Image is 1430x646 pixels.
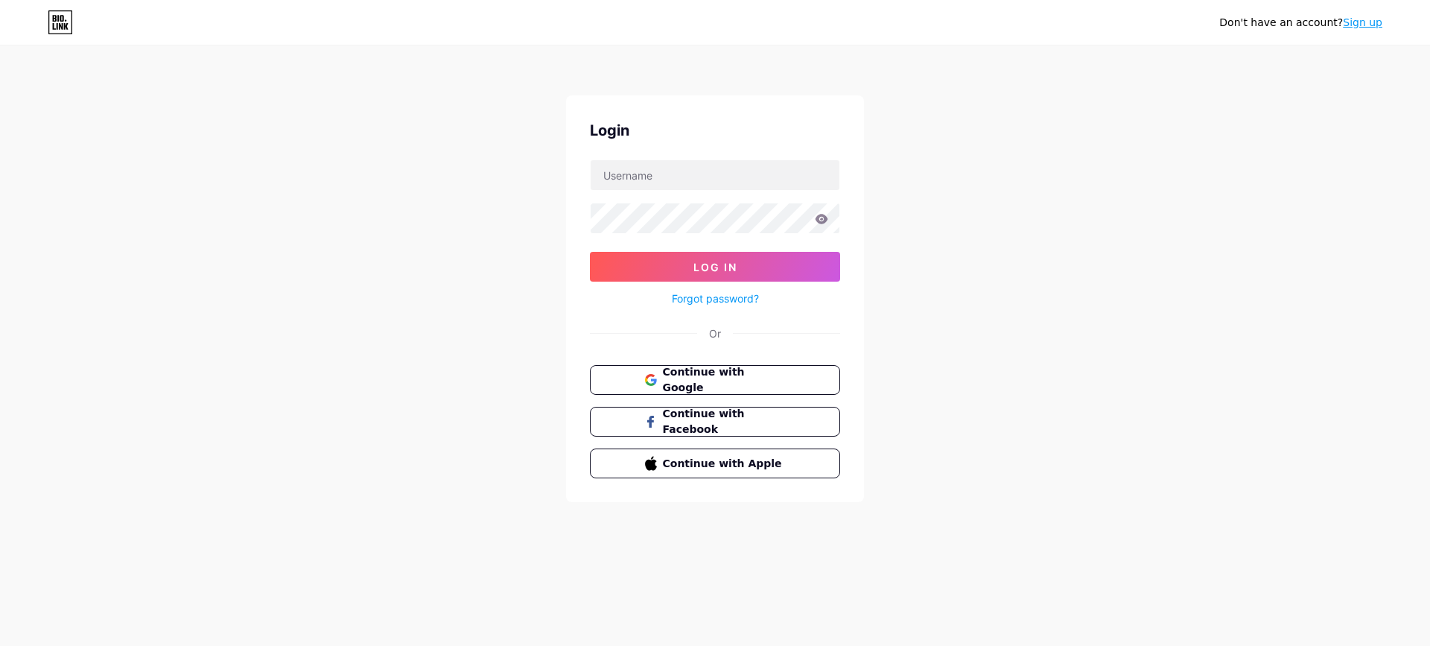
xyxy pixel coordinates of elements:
a: Sign up [1343,16,1382,28]
input: Username [591,160,839,190]
a: Forgot password? [672,291,759,306]
span: Continue with Facebook [663,406,786,437]
span: Log In [693,261,737,273]
div: Login [590,119,840,142]
button: Log In [590,252,840,282]
div: Don't have an account? [1219,15,1382,31]
span: Continue with Apple [663,456,786,472]
button: Continue with Apple [590,449,840,478]
button: Continue with Google [590,365,840,395]
button: Continue with Facebook [590,407,840,437]
div: Or [709,326,721,341]
span: Continue with Google [663,364,786,396]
